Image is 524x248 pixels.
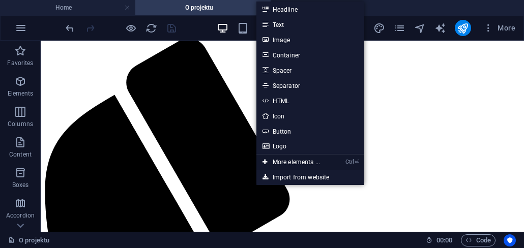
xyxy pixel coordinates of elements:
button: Code [461,234,496,246]
span: : [444,236,445,244]
i: Navigator [414,22,426,34]
a: Button [256,123,364,139]
i: Reload page [145,22,157,34]
button: navigator [414,22,426,34]
a: Click to cancel selection. Double-click to open Pages [8,234,49,246]
button: publish [455,20,471,36]
i: Pages (Ctrl+Alt+S) [394,22,405,34]
a: Spacer [256,63,364,78]
i: Ctrl [345,159,354,165]
h4: O projektu [135,2,271,13]
p: Boxes [12,181,29,189]
button: pages [394,22,406,34]
button: undo [64,22,76,34]
button: Usercentrics [504,234,516,246]
h6: Session time [426,234,453,246]
i: Design (Ctrl+Alt+Y) [373,22,385,34]
p: Accordion [6,211,35,220]
a: Ctrl⏎More elements ... [256,154,326,170]
i: AI Writer [434,22,446,34]
a: Headline [256,2,364,17]
p: Elements [8,89,34,98]
a: HTML [256,93,364,108]
a: Separator [256,78,364,93]
i: Publish [457,22,469,34]
button: reload [145,22,157,34]
i: ⏎ [355,159,359,165]
a: Icon [256,108,364,123]
i: Undo: Delete elements (Ctrl+Z) [64,22,76,34]
button: design [373,22,386,34]
a: Image [256,32,364,47]
button: text_generator [434,22,447,34]
p: Columns [8,120,33,128]
a: Import from website [256,170,364,185]
p: Favorites [7,59,33,67]
button: Click here to leave preview mode and continue editing [125,22,137,34]
p: Content [9,150,32,159]
span: Code [465,234,491,246]
button: More [479,20,519,36]
a: Container [256,47,364,63]
a: Logo [256,139,364,154]
span: More [483,23,515,33]
span: 00 00 [436,234,452,246]
a: Text [256,17,364,32]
